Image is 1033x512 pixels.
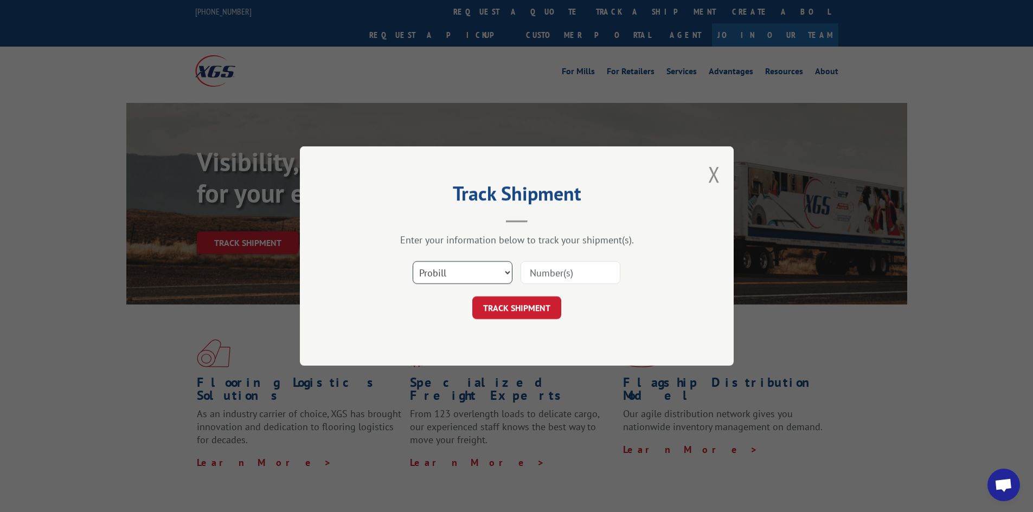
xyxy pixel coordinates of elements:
[987,469,1020,501] a: Open chat
[521,261,620,284] input: Number(s)
[354,234,679,246] div: Enter your information below to track your shipment(s).
[354,186,679,206] h2: Track Shipment
[472,296,561,319] button: TRACK SHIPMENT
[708,160,720,189] button: Close modal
